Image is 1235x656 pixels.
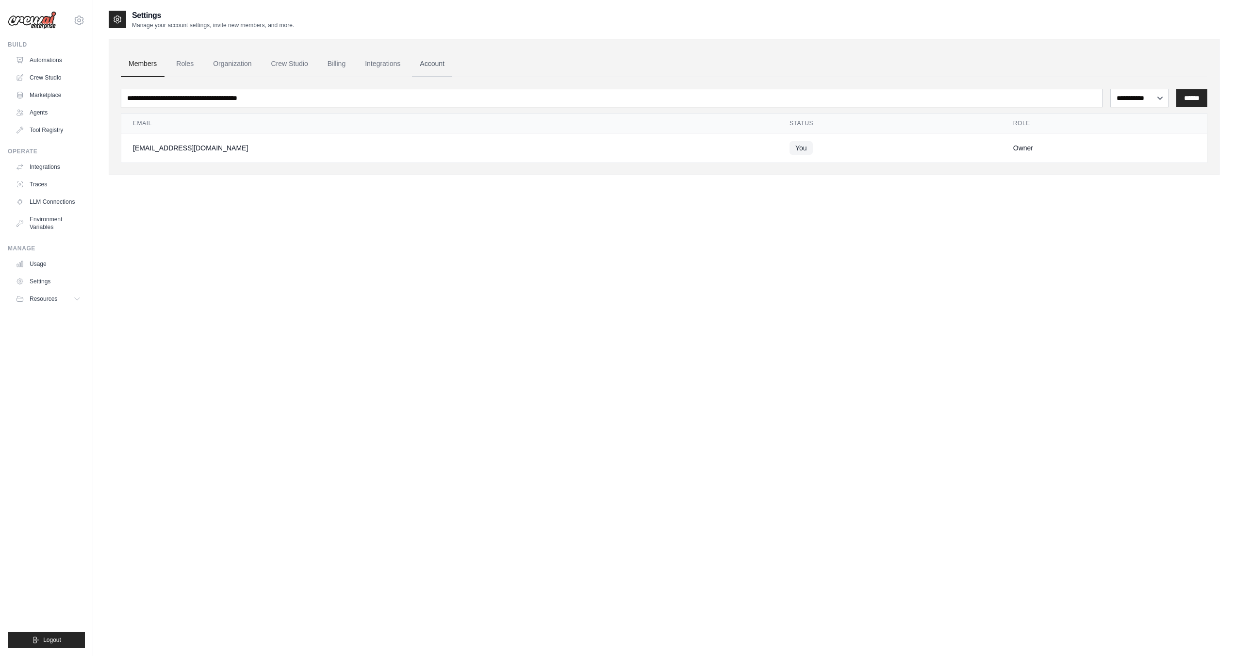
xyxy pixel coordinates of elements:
a: LLM Connections [12,194,85,210]
a: Usage [12,256,85,272]
a: Members [121,51,165,77]
a: Tool Registry [12,122,85,138]
a: Account [412,51,452,77]
button: Logout [8,632,85,648]
a: Traces [12,177,85,192]
a: Crew Studio [12,70,85,85]
a: Environment Variables [12,212,85,235]
button: Resources [12,291,85,307]
a: Agents [12,105,85,120]
div: [EMAIL_ADDRESS][DOMAIN_NAME] [133,143,766,153]
div: Owner [1013,143,1195,153]
span: Logout [43,636,61,644]
a: Billing [320,51,353,77]
div: Operate [8,148,85,155]
th: Status [778,114,1002,133]
a: Integrations [357,51,408,77]
div: Build [8,41,85,49]
a: Automations [12,52,85,68]
div: Manage [8,245,85,252]
p: Manage your account settings, invite new members, and more. [132,21,294,29]
a: Integrations [12,159,85,175]
th: Role [1002,114,1207,133]
h2: Settings [132,10,294,21]
a: Roles [168,51,201,77]
span: Resources [30,295,57,303]
a: Crew Studio [263,51,316,77]
a: Organization [205,51,259,77]
img: Logo [8,11,56,30]
th: Email [121,114,778,133]
a: Marketplace [12,87,85,103]
span: You [790,141,813,155]
a: Settings [12,274,85,289]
